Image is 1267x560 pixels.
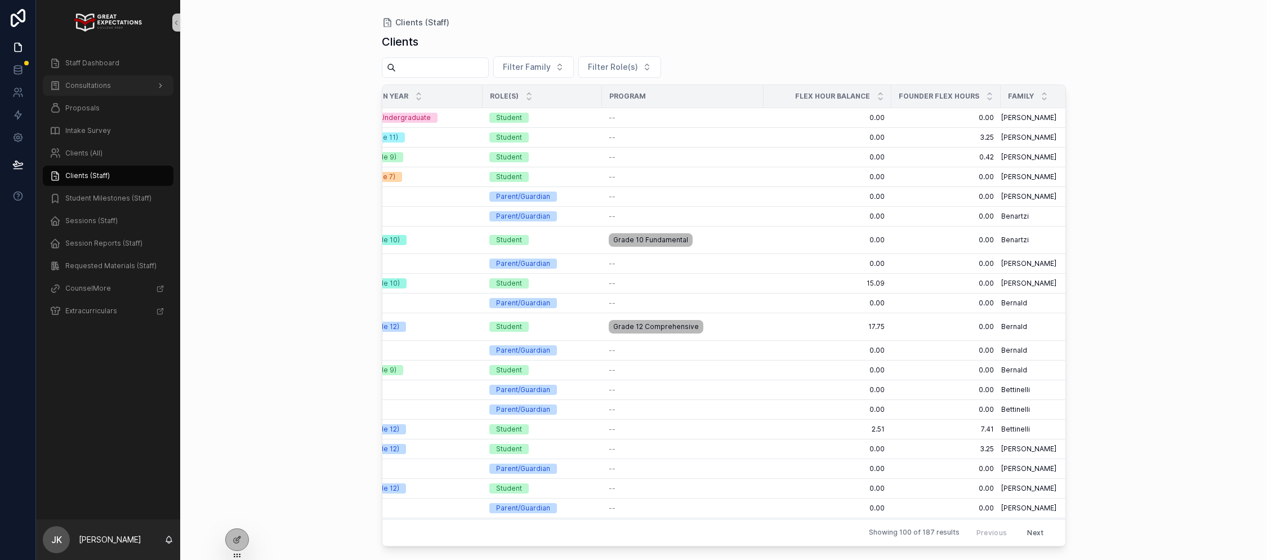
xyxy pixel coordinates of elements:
a: Requested Materials (Staff) [43,256,173,276]
a: 2026 (Grade 12) [340,322,476,332]
a: Graduate/Undergraduate [340,113,476,123]
a: Parent/Guardian [489,345,595,355]
span: Consultations [65,81,111,90]
a: Sessions (Staff) [43,211,173,231]
span: Bettinelli [1001,405,1030,414]
span: [PERSON_NAME] [1001,153,1056,162]
span: 0.00 [898,299,994,308]
a: Extracurriculars [43,301,173,321]
span: 3.25 [898,133,994,142]
a: Student [489,424,595,434]
span: Family [1008,92,1034,101]
span: Clients (All) [65,149,102,158]
span: [PERSON_NAME] [1001,445,1056,454]
a: -- [609,113,757,122]
a: 0.00 [898,212,994,221]
span: [PERSON_NAME] [1001,172,1056,181]
a: Student [489,322,595,332]
span: 0.00 [770,445,885,454]
div: Student [496,444,522,454]
a: Clients (All) [43,143,173,163]
span: Bernald [1001,366,1027,375]
a: Student [489,483,595,494]
span: 0.00 [898,235,994,245]
span: -- [609,279,615,288]
span: 0.00 [770,133,885,142]
a: -- [609,405,757,414]
span: Bernald [1001,299,1027,308]
span: Bernald [1001,322,1027,331]
a: [PERSON_NAME] [1001,172,1072,181]
span: 0.00 [898,322,994,331]
div: Student [496,132,522,143]
span: 0.00 [770,346,885,355]
span: -- [609,405,615,414]
a: Bettinelli [1001,405,1072,414]
span: Filter Family [503,61,551,73]
a: 0.00 [898,484,994,493]
span: 0.00 [770,172,885,181]
a: 0.00 [770,464,885,473]
a: [PERSON_NAME] [1001,192,1072,201]
a: Student [489,235,595,245]
a: 0.00 [898,405,994,414]
span: 0.00 [898,279,994,288]
a: 0.00 [898,259,994,268]
span: 0.00 [770,235,885,245]
a: [PERSON_NAME] [1001,504,1072,513]
a: 0.00 [898,464,994,473]
a: Benartzi [1001,235,1072,245]
div: Parent/Guardian [496,211,550,221]
span: [PERSON_NAME] [1001,133,1056,142]
a: Proposals [43,98,173,118]
span: Proposals [65,104,100,113]
a: Clients (Staff) [382,17,449,28]
div: Parent/Guardian [496,503,550,513]
a: 0.00 [770,153,885,162]
div: Student [496,322,522,332]
span: 0.00 [898,385,994,394]
span: 7.41 [898,425,994,434]
div: Student [496,152,522,162]
div: Parent/Guardian [496,259,550,269]
a: -- [609,484,757,493]
span: 0.00 [770,484,885,493]
span: 17.75 [770,322,885,331]
div: Student [496,278,522,288]
div: Student [496,172,522,182]
a: 2029 (Grade 9) [340,152,476,162]
span: 3.25 [898,445,994,454]
a: -- [609,445,757,454]
a: 2028 (Grade 10) [340,235,476,245]
button: Next [1019,524,1051,541]
span: Intake Survey [65,126,111,135]
a: 2029 (Grade 9) [340,365,476,375]
span: -- [609,484,615,493]
span: Staff Dashboard [65,59,119,68]
a: Consultations [43,75,173,96]
a: Student Milestones (Staff) [43,188,173,208]
a: -- [609,464,757,473]
span: [PERSON_NAME] [1001,504,1056,513]
div: Graduate/Undergraduate [346,113,431,123]
a: -- [609,299,757,308]
a: [PERSON_NAME] [1001,484,1072,493]
a: -- [609,346,757,355]
a: 0.00 [770,299,885,308]
a: 0.00 [770,113,885,122]
a: Student [489,365,595,375]
span: -- [609,259,615,268]
div: Parent/Guardian [496,405,550,415]
span: Grade 12 Comprehensive [613,322,699,331]
a: [PERSON_NAME] [1001,464,1072,473]
h1: Clients [382,34,418,50]
span: -- [609,504,615,513]
span: CounselMore [65,284,111,293]
span: 15.09 [770,279,885,288]
a: 2028 (Grade 10) [340,278,476,288]
span: Program [609,92,646,101]
span: [PERSON_NAME] [1001,113,1056,122]
span: 0.00 [770,385,885,394]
